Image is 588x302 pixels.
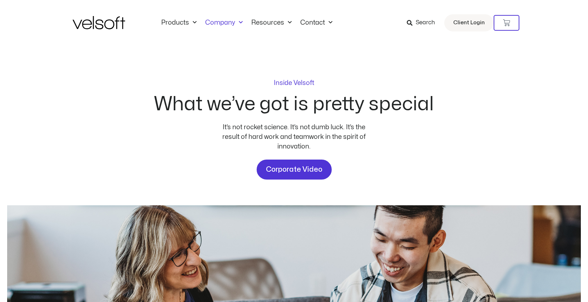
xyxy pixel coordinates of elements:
a: ContactMenu Toggle [296,19,337,27]
a: Corporate Video [257,160,332,180]
p: Inside Velsoft [274,80,314,86]
span: Client Login [453,18,485,27]
h2: What we’ve got is pretty special [154,95,434,114]
a: Search [407,17,440,29]
nav: Menu [157,19,337,27]
a: ResourcesMenu Toggle [247,19,296,27]
a: CompanyMenu Toggle [201,19,247,27]
img: Velsoft Training Materials [73,16,125,29]
span: Search [416,18,435,27]
span: Corporate Video [266,164,322,175]
a: Client Login [444,14,494,31]
div: It’s not rocket science. It’s not dumb luck. It’s the result of hard work and teamwork in the spi... [219,122,369,151]
a: ProductsMenu Toggle [157,19,201,27]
